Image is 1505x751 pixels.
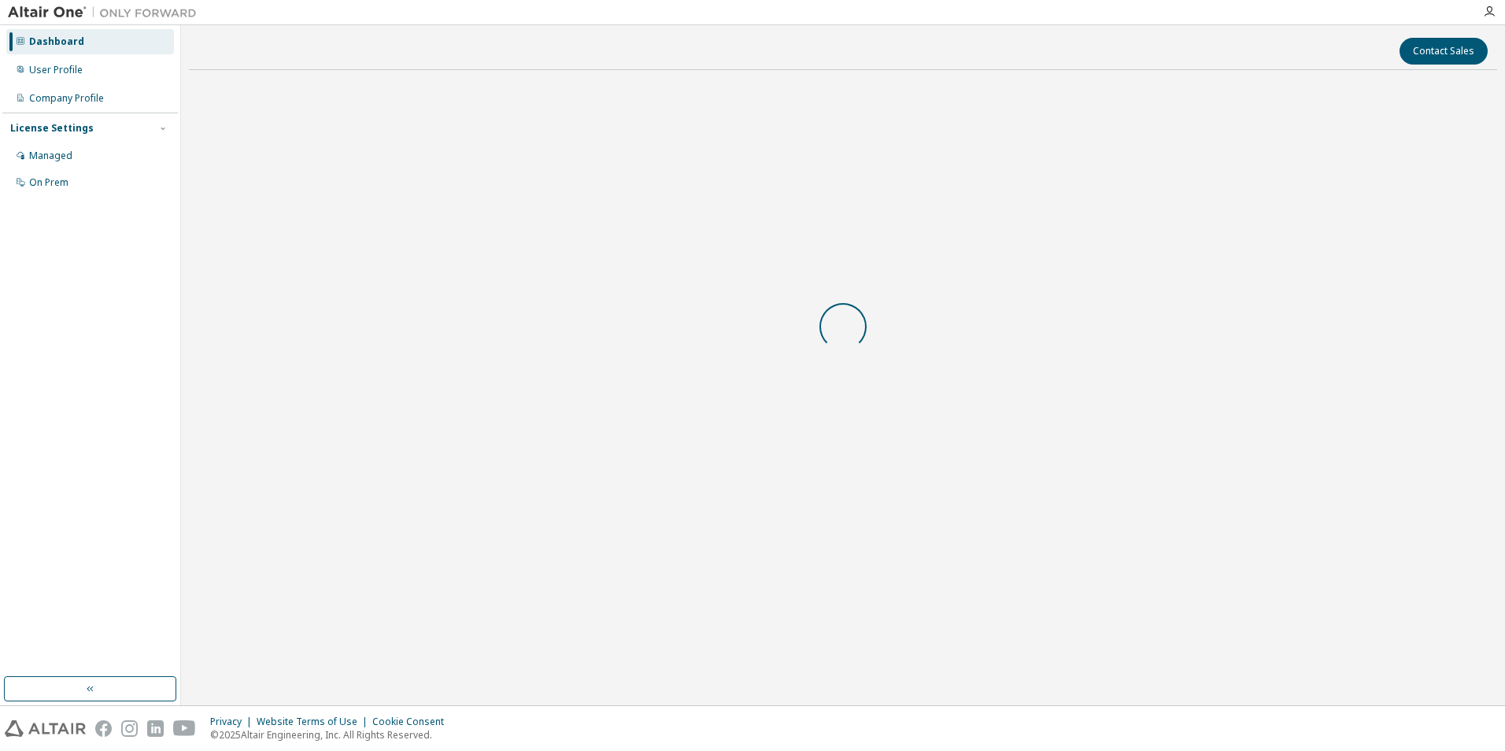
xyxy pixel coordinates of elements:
div: Company Profile [29,92,104,105]
img: linkedin.svg [147,720,164,737]
p: © 2025 Altair Engineering, Inc. All Rights Reserved. [210,728,453,742]
img: altair_logo.svg [5,720,86,737]
div: User Profile [29,64,83,76]
img: Altair One [8,5,205,20]
div: Cookie Consent [372,716,453,728]
img: youtube.svg [173,720,196,737]
div: Privacy [210,716,257,728]
div: Website Terms of Use [257,716,372,728]
div: License Settings [10,122,94,135]
div: On Prem [29,176,68,189]
button: Contact Sales [1400,38,1488,65]
div: Managed [29,150,72,162]
div: Dashboard [29,35,84,48]
img: facebook.svg [95,720,112,737]
img: instagram.svg [121,720,138,737]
